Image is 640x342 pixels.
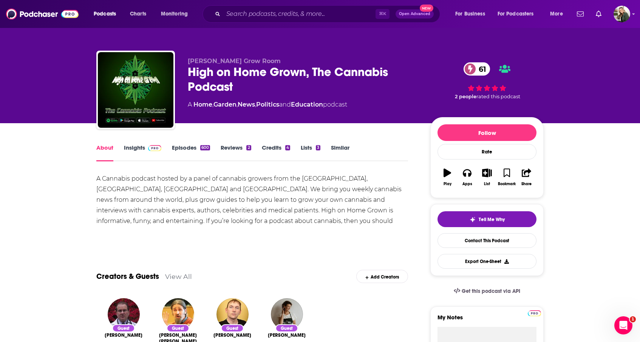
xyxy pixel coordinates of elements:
div: Guest [275,324,298,332]
a: Episodes600 [172,144,210,161]
div: Search podcasts, credits, & more... [210,5,447,23]
span: For Podcasters [498,9,534,19]
span: Open Advanced [399,12,430,16]
span: 1 [630,316,636,322]
span: Podcasts [94,9,116,19]
span: Get this podcast via API [462,288,520,294]
span: For Business [455,9,485,19]
button: Show profile menu [614,6,630,22]
img: Podchaser Pro [528,310,541,316]
span: Charts [130,9,146,19]
div: Guest [221,324,244,332]
a: Get this podcast via API [448,282,526,300]
div: Add Creators [356,270,408,283]
span: [PERSON_NAME] Grow Room [188,57,281,65]
div: 61 2 peoplerated this podcast [430,57,544,104]
a: Reviews2 [221,144,251,161]
div: 3 [316,145,320,150]
img: User Profile [614,6,630,22]
button: Apps [457,164,477,191]
div: 2 [246,145,251,150]
span: [PERSON_NAME] [213,332,251,338]
a: Credits4 [262,144,290,161]
button: open menu [450,8,495,20]
a: Gino Kenny [213,332,251,338]
div: Rate [437,144,536,159]
a: 61 [464,62,490,76]
span: [PERSON_NAME] [268,332,306,338]
button: open menu [493,8,545,20]
button: open menu [88,8,126,20]
button: open menu [156,8,198,20]
a: Creators & Guests [96,272,159,281]
div: Guest [112,324,135,332]
span: [PERSON_NAME] [105,332,142,338]
span: 2 people [455,94,476,99]
button: Share [517,164,536,191]
div: A Cannabis podcast hosted by a panel of cannabis growers from the [GEOGRAPHIC_DATA], [GEOGRAPHIC_... [96,173,408,237]
span: ⌘ K [376,9,390,19]
button: Follow [437,124,536,141]
a: About [96,144,113,161]
button: Play [437,164,457,191]
a: Education [291,101,323,108]
span: Tell Me Why [479,217,505,223]
a: Contact This Podcast [437,233,536,248]
button: List [477,164,497,191]
span: , [255,101,256,108]
span: , [212,101,213,108]
a: Home [193,101,212,108]
div: Guest [167,324,189,332]
a: Garden [213,101,237,108]
input: Search podcasts, credits, & more... [223,8,376,20]
img: Podchaser - Follow, Share and Rate Podcasts [6,7,79,21]
a: Charts [125,8,151,20]
button: Open AdvancedNew [396,9,434,19]
div: Apps [462,182,472,186]
div: 4 [285,145,290,150]
img: High on Home Grown, The Cannabis Podcast [98,52,173,128]
a: InsightsPodchaser Pro [124,144,161,161]
img: Podchaser Pro [148,145,161,151]
button: tell me why sparkleTell Me Why [437,211,536,227]
div: Bookmark [498,182,516,186]
span: Monitoring [161,9,188,19]
a: Show notifications dropdown [593,8,604,20]
a: Similar [331,144,349,161]
div: 600 [200,145,210,150]
button: open menu [545,8,572,20]
span: , [237,101,238,108]
span: 61 [471,62,490,76]
div: A podcast [188,100,347,109]
span: New [420,5,433,12]
a: Show notifications dropdown [574,8,587,20]
iframe: Intercom live chat [614,316,632,334]
button: Export One-Sheet [437,254,536,269]
img: Marge Madden [271,298,303,330]
a: Peter Grinspoon [105,332,142,338]
label: My Notes [437,314,536,327]
img: Peter Grinspoon [108,298,140,330]
span: More [550,9,563,19]
a: View All [165,272,192,280]
a: Pro website [528,309,541,316]
div: List [484,182,490,186]
div: Play [444,182,451,186]
a: Lists3 [301,144,320,161]
div: Share [521,182,532,186]
span: and [279,101,291,108]
a: Politics [256,101,279,108]
button: Bookmark [497,164,516,191]
span: Logged in as julepmarketing [614,6,630,22]
img: Luke Ming Flanagan [162,298,194,330]
img: Gino Kenny [216,298,249,330]
img: tell me why sparkle [470,217,476,223]
a: Marge Madden [268,332,306,338]
span: rated this podcast [476,94,520,99]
